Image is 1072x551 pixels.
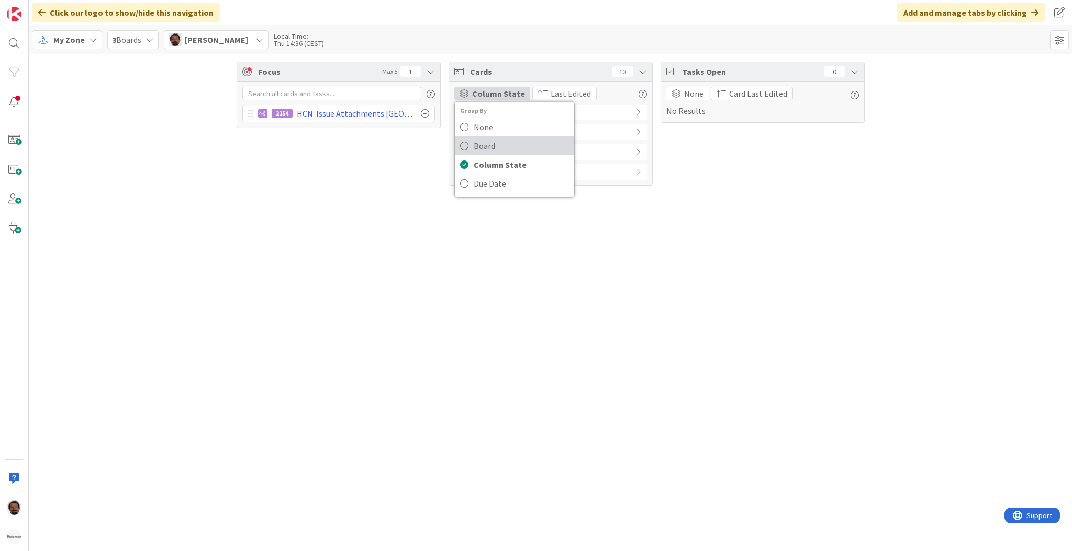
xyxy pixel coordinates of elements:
img: AC [169,33,182,46]
a: Column State [455,155,574,174]
span: Column State [474,157,569,173]
img: Visit kanbanzone.com [7,7,21,21]
span: Support [22,2,48,14]
span: None [474,119,569,135]
span: Last Edited [551,87,591,100]
span: Focus [258,65,377,78]
img: avatar [7,530,21,544]
input: Search all cards and tasks... [242,87,421,100]
span: None [684,87,703,100]
span: Boards [112,33,141,46]
div: 2154 [272,109,293,118]
span: Board [474,138,569,154]
div: No Results [666,87,859,117]
a: None [455,118,574,136]
span: My Zone [53,33,85,46]
span: Card Last Edited [729,87,787,100]
button: Last Edited [532,87,597,100]
div: 1 [400,66,421,77]
span: [PERSON_NAME] [185,33,248,46]
span: Due Date [474,176,569,191]
span: Cards [470,65,607,78]
div: Group By [460,106,574,116]
div: Local Time: [274,32,324,40]
img: AC [7,500,21,515]
span: HCN: Issue Attachments [GEOGRAPHIC_DATA] [297,107,417,120]
a: Due Date [455,174,574,193]
span: Tasks Open [682,65,819,78]
div: 13 [612,66,633,77]
div: Click our logo to show/hide this navigation [32,3,220,22]
a: Board [455,136,574,155]
button: Card Last Edited [711,87,793,100]
b: 3 [112,35,116,45]
div: Max 5 [382,68,397,75]
div: Add and manage tabs by clicking [897,3,1045,22]
div: Thu 14:36 (CEST) [274,40,324,47]
div: 0 [824,66,845,77]
span: Column State [472,87,525,100]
